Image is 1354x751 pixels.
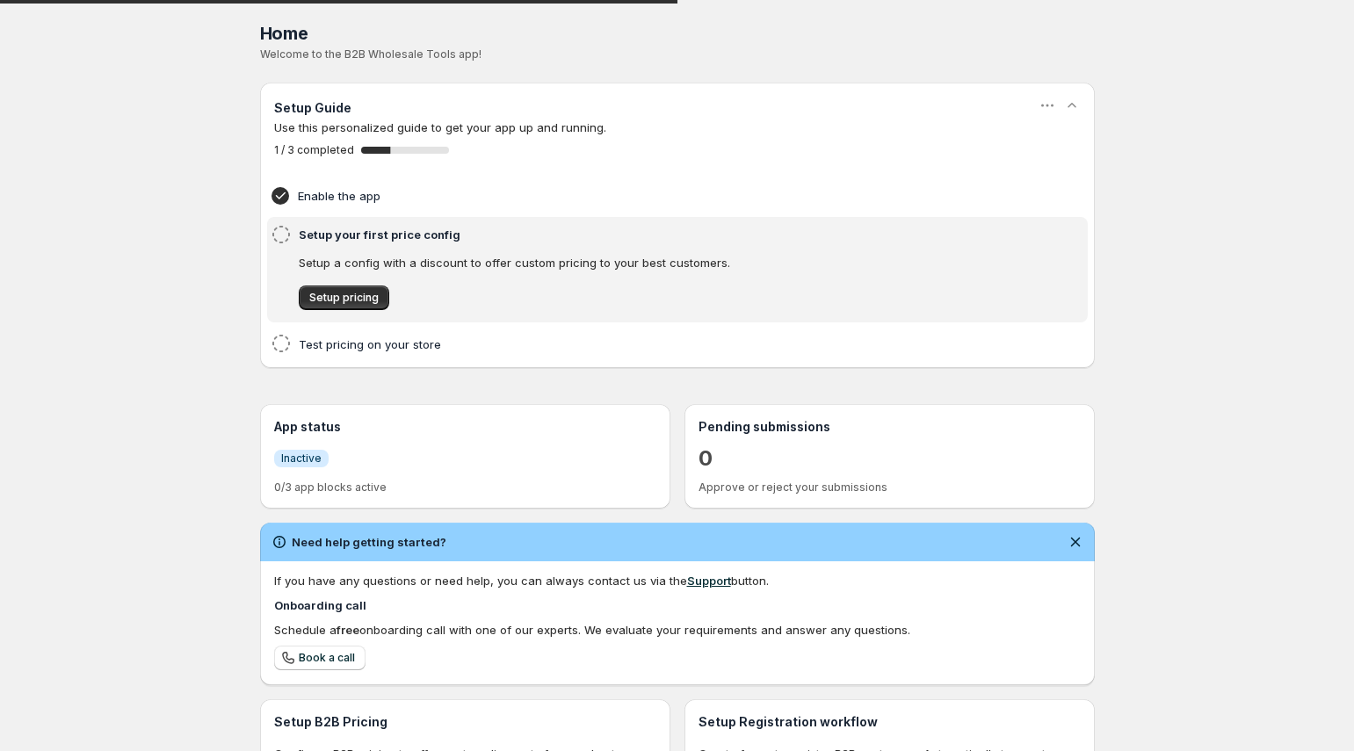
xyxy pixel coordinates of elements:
span: Setup pricing [309,291,379,305]
a: InfoInactive [274,449,329,467]
p: Approve or reject your submissions [699,480,1081,495]
span: 1 / 3 completed [274,143,354,157]
a: Support [687,574,731,588]
a: Book a call [274,646,366,670]
span: Home [260,23,308,44]
div: If you have any questions or need help, you can always contact us via the button. [274,572,1081,589]
h4: Enable the app [298,187,1003,205]
h4: Onboarding call [274,596,1081,614]
h3: App status [274,418,656,436]
div: Schedule a onboarding call with one of our experts. We evaluate your requirements and answer any ... [274,621,1081,639]
h3: Setup B2B Pricing [274,713,656,731]
a: Setup pricing [299,285,389,310]
h2: Need help getting started? [292,533,446,551]
a: 0 [699,444,713,473]
h3: Setup Guide [274,99,351,117]
button: Dismiss notification [1063,530,1088,554]
p: Use this personalized guide to get your app up and running. [274,119,1081,136]
h4: Test pricing on your store [299,336,1003,353]
p: 0/3 app blocks active [274,480,656,495]
b: free [337,623,359,637]
h4: Setup your first price config [299,226,1003,243]
p: Setup a config with a discount to offer custom pricing to your best customers. [299,254,997,271]
h3: Setup Registration workflow [699,713,1081,731]
span: Book a call [299,651,355,665]
p: Welcome to the B2B Wholesale Tools app! [260,47,1095,61]
span: Inactive [281,451,322,466]
h3: Pending submissions [699,418,1081,436]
